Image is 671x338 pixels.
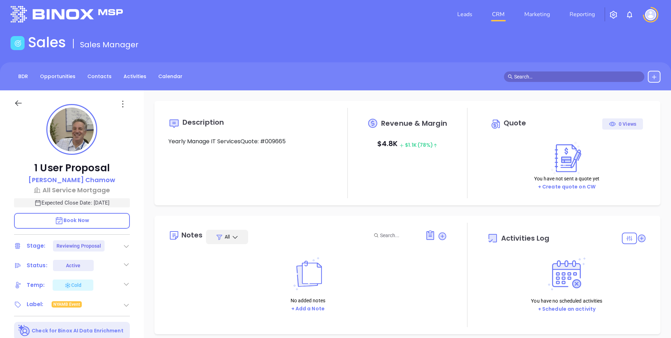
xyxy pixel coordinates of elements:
[501,235,549,242] span: Activities Log
[27,260,47,271] div: Status:
[609,11,618,19] img: iconSetting
[27,299,44,310] div: Label:
[289,257,327,290] img: Notes
[66,260,80,271] div: Active
[18,325,31,337] img: Ai-Enrich-DaqCidB-.svg
[50,108,94,151] img: profile-user
[28,175,115,185] a: [PERSON_NAME] Chamow
[381,120,447,127] span: Revenue & Margin
[289,305,327,313] button: + Add a Note
[32,327,123,334] p: Check for Binox AI Data Enrichment
[57,240,101,251] div: Reviewing Proposal
[181,232,203,239] div: Notes
[380,232,417,239] input: Search...
[645,9,656,20] img: user
[83,71,116,82] a: Contacts
[548,142,586,175] img: Create on CWSell
[548,257,586,291] img: Activities
[119,71,151,82] a: Activities
[27,280,45,290] div: Temp:
[28,34,66,51] h1: Sales
[534,175,599,182] p: You have not sent a quote yet
[27,241,46,251] div: Stage:
[55,217,89,224] span: Book Now
[567,7,598,21] a: Reporting
[454,7,475,21] a: Leads
[531,297,602,305] p: You have no scheduled activities
[11,6,123,22] img: logo
[80,39,139,50] span: Sales Manager
[609,118,636,130] div: 0 Views
[521,7,553,21] a: Marketing
[182,117,224,127] span: Description
[508,74,513,79] span: search
[399,142,438,149] span: $ 1.1K (78%)
[491,118,502,130] img: Circle dollar
[154,71,187,82] a: Calendar
[625,11,634,19] img: iconNotification
[168,137,328,146] p: Yearly Manage IT ServicesQuote: #009665
[536,305,598,313] button: + Schedule an activity
[53,301,80,308] span: NYAMB Event
[489,7,507,21] a: CRM
[14,198,130,207] p: Expected Close Date: [DATE]
[377,137,438,151] p: $ 4.8K
[536,183,598,191] button: + Create quote on CW
[28,175,115,185] p: [PERSON_NAME] Chamow
[289,297,327,304] p: No added notes
[36,71,80,82] a: Opportunities
[14,71,32,82] a: BDR
[538,183,596,190] a: + Create quote on CW
[14,162,130,174] p: 1 User Proposal
[225,233,230,240] span: All
[504,118,526,128] span: Quote
[14,185,130,195] a: All Service Mortgage
[514,73,640,81] input: Search…
[64,281,81,289] div: Cold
